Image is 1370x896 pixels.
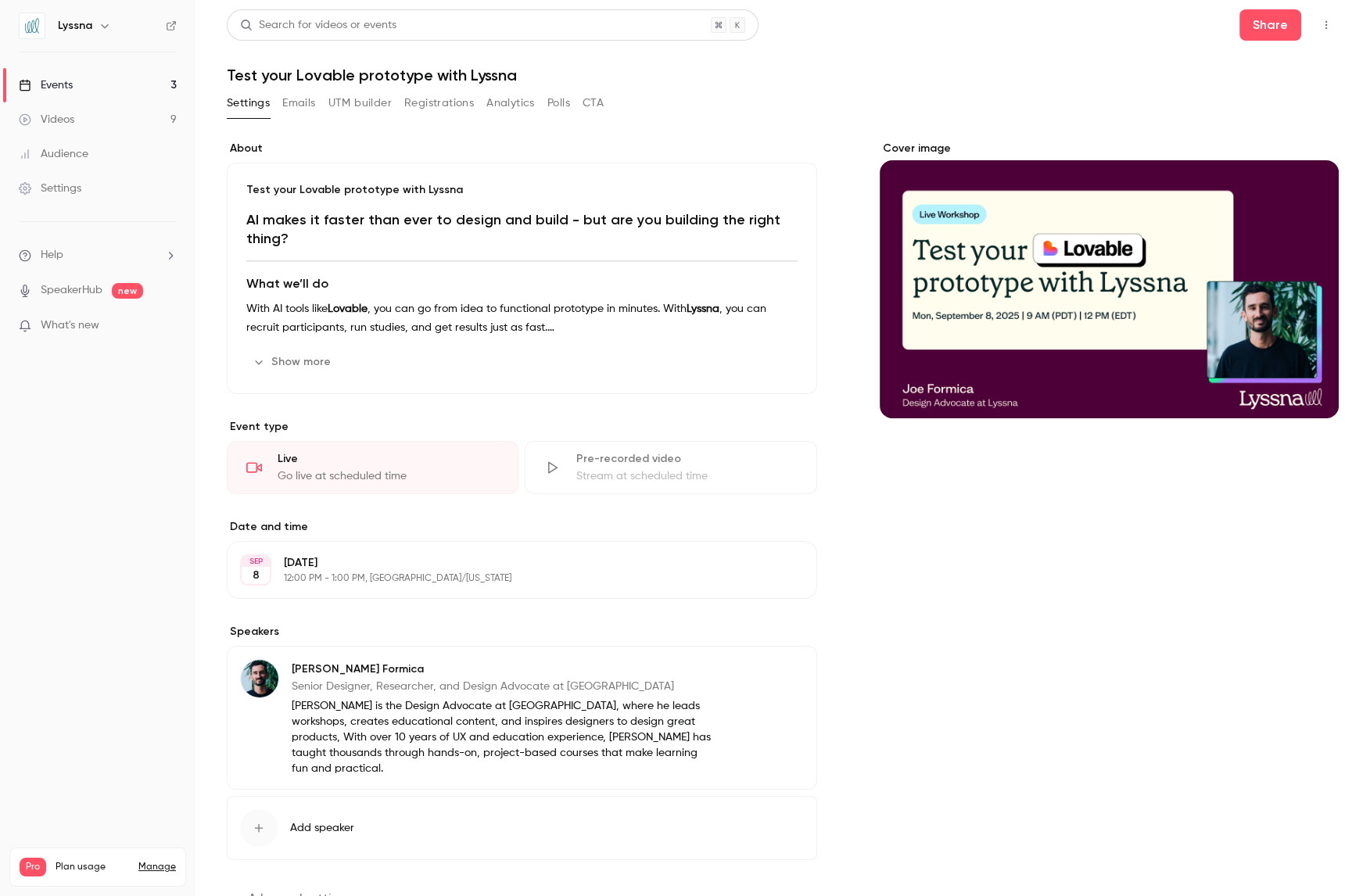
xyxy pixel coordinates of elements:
img: Joe Formica [241,660,278,697]
p: 12:00 PM - 1:00 PM, [GEOGRAPHIC_DATA]/[US_STATE] [284,572,734,585]
button: Settings [227,91,270,116]
div: Pre-recorded video [576,451,797,467]
strong: Lyssna [687,303,719,314]
div: Events [19,77,73,93]
li: help-dropdown-opener [19,247,177,263]
div: Search for videos or events [240,17,396,34]
h6: Lyssna [58,18,92,34]
p: [PERSON_NAME] Formica [292,661,715,677]
span: Plan usage [56,861,129,873]
img: Lyssna [20,13,45,38]
p: Event type [227,419,817,435]
button: Analytics [486,91,535,116]
span: new [112,283,143,299]
span: Add speaker [290,820,354,836]
iframe: Noticeable Trigger [158,319,177,333]
h1: AI makes it faster than ever to design and build - but are you building the right thing? [246,210,798,248]
button: Add speaker [227,796,817,860]
div: Videos [19,112,74,127]
button: Polls [547,91,570,116]
a: SpeakerHub [41,282,102,299]
div: Audience [19,146,88,162]
label: Cover image [880,141,1339,156]
span: Help [41,247,63,263]
h1: Test your Lovable prototype with Lyssna [227,66,1339,84]
div: Settings [19,181,81,196]
p: 8 [253,568,260,583]
div: LiveGo live at scheduled time [227,441,518,494]
button: Share [1239,9,1301,41]
label: Speakers [227,624,817,640]
button: UTM builder [328,91,392,116]
p: Senior Designer, Researcher, and Design Advocate at [GEOGRAPHIC_DATA] [292,679,715,694]
p: Test your Lovable prototype with Lyssna [246,182,798,198]
label: Date and time [227,519,817,535]
div: Stream at scheduled time [576,468,797,484]
button: Show more [246,349,340,375]
label: About [227,141,817,156]
div: Joe Formica[PERSON_NAME] FormicaSenior Designer, Researcher, and Design Advocate at [GEOGRAPHIC_D... [227,646,817,790]
p: [PERSON_NAME] is the Design Advocate at [GEOGRAPHIC_DATA], where he leads workshops, creates educ... [292,698,715,776]
button: Emails [282,91,315,116]
p: With AI tools like , you can go from idea to functional prototype in minutes. With , you can recr... [246,299,798,337]
span: Pro [20,858,46,876]
span: What's new [41,317,99,334]
section: Cover image [880,141,1339,418]
div: SEP [242,556,270,567]
div: Go live at scheduled time [278,468,499,484]
button: Registrations [404,91,474,116]
div: Pre-recorded videoStream at scheduled time [525,441,816,494]
strong: Lovable [328,303,368,314]
p: [DATE] [284,555,734,571]
strong: What we’ll do [246,276,328,291]
div: Live [278,451,499,467]
button: CTA [583,91,604,116]
a: Manage [138,861,176,873]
